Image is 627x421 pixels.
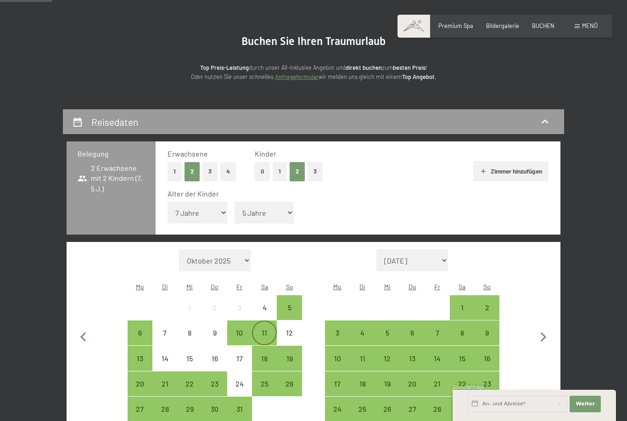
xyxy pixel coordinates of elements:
[168,189,541,199] div: Alter der Kinder
[451,304,474,327] div: 1
[152,346,177,370] div: Tue Oct 14 2025
[425,380,448,403] div: 21
[402,73,437,80] strong: Top Angebot.
[278,355,301,378] div: 19
[400,346,425,370] div: Anreise möglich
[325,371,350,396] div: Anreise möglich
[475,371,499,396] div: Anreise möglich
[450,320,475,345] div: Sat Nov 08 2025
[326,355,349,378] div: 10
[78,163,145,194] span: 2 Erwachsene mit 2 Kindern (7, 5 J.)
[450,371,475,396] div: Sat Nov 22 2025
[177,295,202,320] div: Anreise nicht möglich
[153,329,176,352] div: 7
[570,396,601,412] button: Weiter
[277,346,302,370] div: Sun Oct 19 2025
[475,295,499,320] div: Sun Nov 02 2025
[277,346,302,370] div: Anreise möglich
[228,380,251,403] div: 24
[136,283,144,291] abbr: Montag
[152,320,177,345] div: Tue Oct 07 2025
[129,380,151,403] div: 20
[128,371,152,396] div: Anreise möglich
[277,371,302,396] div: Sun Oct 26 2025
[350,320,375,345] div: Tue Nov 04 2025
[325,346,350,370] div: Anreise möglich
[178,304,201,327] div: 1
[425,346,449,370] div: Fri Nov 14 2025
[177,371,202,396] div: Anreise möglich
[252,371,277,396] div: Sat Oct 25 2025
[346,64,382,71] strong: direkt buchen
[202,346,227,370] div: Thu Oct 16 2025
[409,283,416,291] abbr: Donnerstag
[459,283,465,291] abbr: Samstag
[236,283,242,291] abbr: Freitag
[177,320,202,345] div: Anreise nicht möglich
[351,329,374,352] div: 4
[252,346,277,370] div: Sat Oct 18 2025
[326,329,349,352] div: 3
[277,295,302,320] div: Sun Oct 05 2025
[228,355,251,378] div: 17
[450,320,475,345] div: Anreise möglich
[128,320,152,345] div: Mon Oct 06 2025
[261,283,268,291] abbr: Samstag
[202,295,227,320] div: Thu Oct 02 2025
[130,63,497,82] p: durch unser All-inklusive Angebot und zum ! Oder nutzen Sie unser schnelles wir melden uns gleich...
[532,22,554,29] a: BUCHEN
[255,162,270,181] button: 0
[476,304,498,327] div: 2
[451,329,474,352] div: 8
[375,320,400,345] div: Wed Nov 05 2025
[227,346,252,370] div: Anreise nicht möglich
[152,371,177,396] div: Tue Oct 21 2025
[253,304,276,327] div: 4
[278,329,301,352] div: 12
[376,355,399,378] div: 12
[278,380,301,403] div: 26
[476,380,498,403] div: 23
[252,320,277,345] div: Sat Oct 11 2025
[227,320,252,345] div: Fri Oct 10 2025
[152,371,177,396] div: Anreise möglich
[177,320,202,345] div: Wed Oct 08 2025
[177,371,202,396] div: Wed Oct 22 2025
[162,283,168,291] abbr: Dienstag
[177,346,202,370] div: Anreise nicht möglich
[273,162,287,181] button: 1
[78,149,145,159] h3: Belegung
[453,384,484,390] span: Schnellanfrage
[91,116,138,128] h2: Reisedaten
[486,22,519,29] a: Bildergalerie
[450,346,475,370] div: Sat Nov 15 2025
[252,371,277,396] div: Anreise möglich
[451,380,474,403] div: 22
[401,380,424,403] div: 20
[203,304,226,327] div: 2
[475,371,499,396] div: Sun Nov 23 2025
[400,371,425,396] div: Thu Nov 20 2025
[434,283,440,291] abbr: Freitag
[252,320,277,345] div: Anreise möglich
[333,283,341,291] abbr: Montag
[252,295,277,320] div: Anreise nicht möglich
[450,346,475,370] div: Anreise möglich
[438,22,473,29] a: Premium Spa
[228,329,251,352] div: 10
[227,346,252,370] div: Fri Oct 17 2025
[375,346,400,370] div: Anreise möglich
[241,35,386,48] span: Buchen Sie Ihren Traumurlaub
[325,320,350,345] div: Mon Nov 03 2025
[326,380,349,403] div: 17
[401,329,424,352] div: 6
[168,149,208,158] span: Erwachsene
[178,355,201,378] div: 15
[325,346,350,370] div: Mon Nov 10 2025
[153,355,176,378] div: 14
[227,371,252,396] div: Anreise nicht möglich
[359,283,365,291] abbr: Dienstag
[375,371,400,396] div: Wed Nov 19 2025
